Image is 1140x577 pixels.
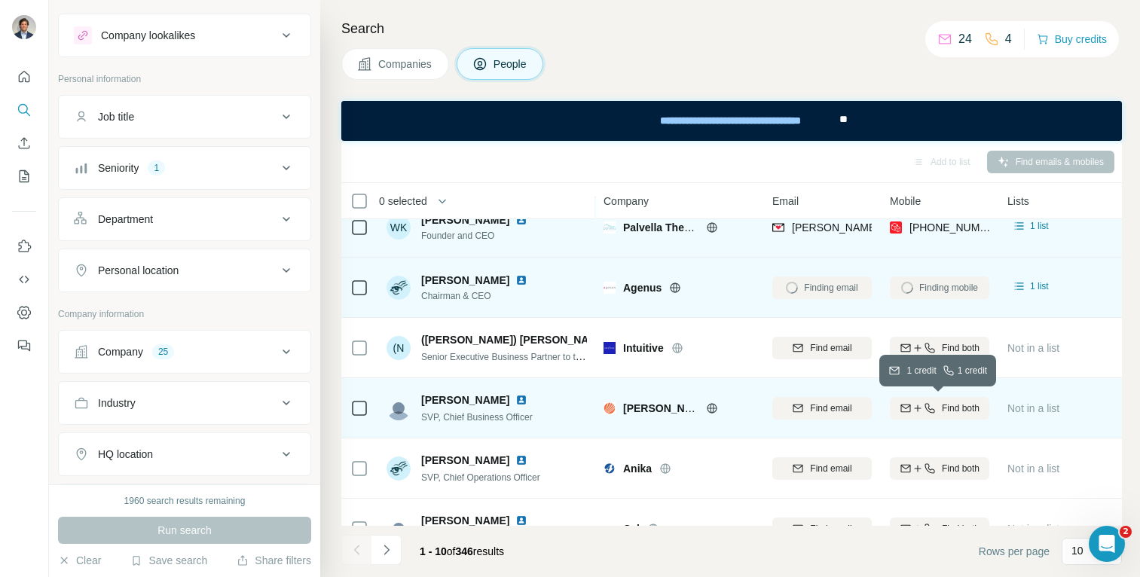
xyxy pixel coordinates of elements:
span: Find both [942,522,980,536]
button: Company25 [59,334,310,370]
button: Find email [772,457,872,480]
button: Seniority1 [59,150,310,186]
span: results [420,545,504,557]
span: [PERSON_NAME] [421,513,509,528]
div: Job title [98,109,134,124]
button: Find both [890,457,989,480]
img: Logo of Csl [604,523,616,535]
button: Use Surfe on LinkedIn [12,233,36,260]
div: 25 [152,345,174,359]
button: Industry [59,385,310,421]
span: of [447,545,456,557]
div: Personal location [98,263,179,278]
span: 0 selected [379,194,427,209]
span: Find both [942,341,980,355]
button: Clear [58,553,101,568]
div: WK [387,215,411,240]
button: Find both [890,517,989,540]
span: Intuitive [623,340,664,356]
h4: Search [341,18,1122,39]
button: Search [12,96,36,124]
button: Quick start [12,63,36,90]
span: [PERSON_NAME] [421,453,509,468]
span: Find email [810,462,851,475]
span: Not in a list [1007,463,1059,475]
img: provider findymail logo [772,220,784,235]
button: Find email [772,517,872,540]
span: [PERSON_NAME] [421,212,509,227]
img: LinkedIn logo [515,274,527,286]
span: Not in a list [1007,402,1059,414]
button: Navigate to next page [371,535,402,565]
div: (N [387,336,411,360]
span: Company [604,194,649,209]
img: Avatar [387,276,411,300]
span: 1 list [1030,279,1049,293]
span: Find both [942,462,980,475]
div: 1 [148,161,165,175]
img: Logo of Palvella Therapeutics [604,221,616,234]
button: My lists [12,163,36,190]
iframe: Intercom live chat [1089,526,1125,562]
span: SVP, Chief Business Officer [421,412,533,423]
span: ([PERSON_NAME]) [PERSON_NAME] [421,332,608,347]
div: Industry [98,395,136,411]
p: 10 [1071,543,1083,558]
p: Company information [58,307,311,321]
button: HQ location [59,436,310,472]
div: Seniority [98,160,139,176]
p: 24 [958,30,972,48]
span: [PERSON_NAME] Pharmaceuticals [623,402,799,414]
img: LinkedIn logo [515,214,527,226]
button: Find email [772,337,872,359]
img: provider prospeo logo [890,220,902,235]
img: Logo of Anika [604,463,616,475]
iframe: Banner [341,101,1122,141]
button: Feedback [12,332,36,359]
button: Buy credits [1037,29,1107,50]
span: Lists [1007,194,1029,209]
div: 1960 search results remaining [124,494,246,508]
img: Avatar [387,396,411,420]
button: Use Surfe API [12,266,36,293]
span: Not in a list [1007,342,1059,354]
span: Rows per page [979,544,1050,559]
span: Anika [623,461,652,476]
button: Department [59,201,310,237]
span: Email [772,194,799,209]
button: Enrich CSV [12,130,36,157]
span: SVP, Chief Operations Officer [421,472,540,483]
img: LinkedIn logo [515,514,527,527]
span: Csl [623,521,640,536]
div: Company lookalikes [101,28,195,43]
span: Founder and CEO [421,229,533,243]
div: Department [98,212,153,227]
span: [PERSON_NAME][EMAIL_ADDRESS][DOMAIN_NAME] [792,221,1057,234]
button: Save search [130,553,207,568]
span: [PERSON_NAME] [421,273,509,288]
span: Find email [810,522,851,536]
span: Find email [810,341,851,355]
span: Palvella Therapeutics [623,221,731,234]
span: Senior Executive Business Partner to the Chief Medical Officer and EVP [421,350,710,362]
span: Companies [378,56,433,72]
span: 1 list [1030,219,1049,233]
span: People [494,56,528,72]
img: Logo of Agenus [604,282,616,294]
button: Job title [59,99,310,135]
button: Find both [890,337,989,359]
img: LinkedIn logo [515,394,527,406]
img: Avatar [387,456,411,481]
img: Logo of Intuitive [604,342,616,354]
img: Avatar [387,517,411,541]
button: Dashboard [12,299,36,326]
span: [PERSON_NAME] [421,392,509,408]
img: LinkedIn logo [515,454,527,466]
span: 1 - 10 [420,545,447,557]
button: Find email [772,397,872,420]
button: Personal location [59,252,310,288]
button: Company lookalikes [59,17,310,53]
button: Find both [890,397,989,420]
span: Mobile [890,194,921,209]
